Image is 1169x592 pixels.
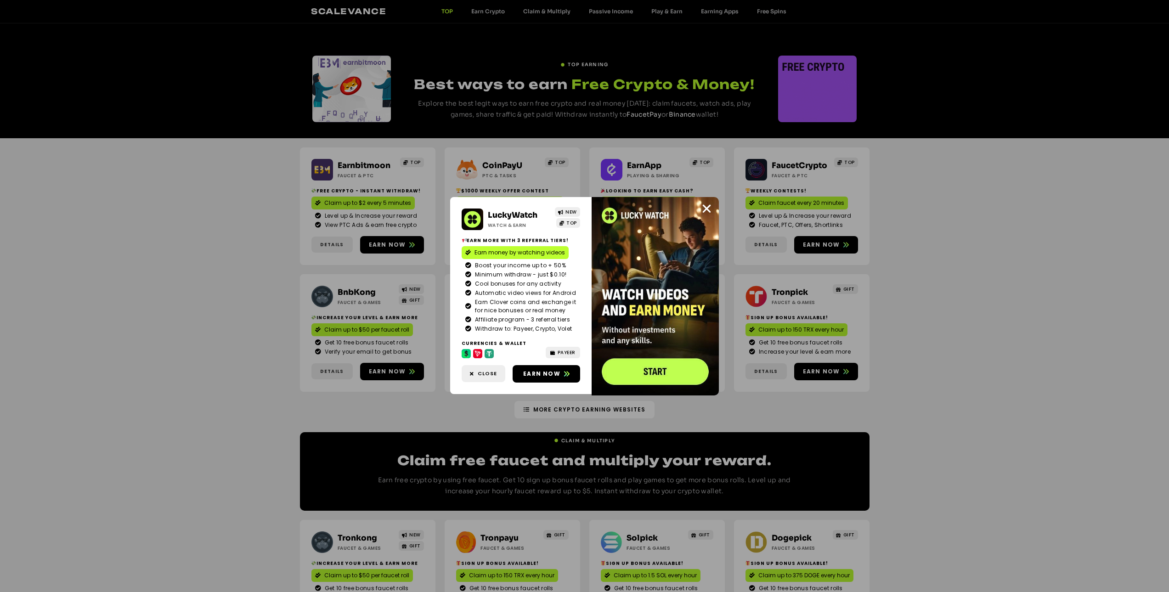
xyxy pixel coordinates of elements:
span: Close [478,370,497,378]
span: Withdraw to: Payeer, Crypto, Volet [473,325,572,333]
span: Earn money by watching videos [474,248,565,257]
span: Earn now [523,370,560,378]
h2: Currencies & Wallet [462,340,580,347]
a: Earn now [513,365,580,383]
a: Earn money by watching videos [462,246,569,259]
span: Automatic video views for Android [473,289,576,297]
span: Boost your income up to + 50% [473,261,566,270]
span: PAYEER [558,349,576,356]
a: Close [462,365,505,382]
h2: Earn more with 3 referral Tiers! [462,237,580,244]
span: TOP [566,220,577,226]
span: Earn Clover coins and exchange it for nice bonuses or real money [473,298,576,315]
h2: Watch & Earn [488,222,548,229]
span: NEW [565,209,577,215]
a: PAYEER [546,347,580,358]
a: TOP [556,218,580,228]
span: Affiliate program - 3 referral tiers [473,316,570,324]
a: NEW [555,207,580,217]
a: Close [701,203,712,214]
img: 📢 [462,238,467,242]
span: Minimum withdraw - just $0.10! [473,271,566,279]
a: LuckyWatch [488,210,537,220]
span: Cool bonuses for any activity [473,280,561,288]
